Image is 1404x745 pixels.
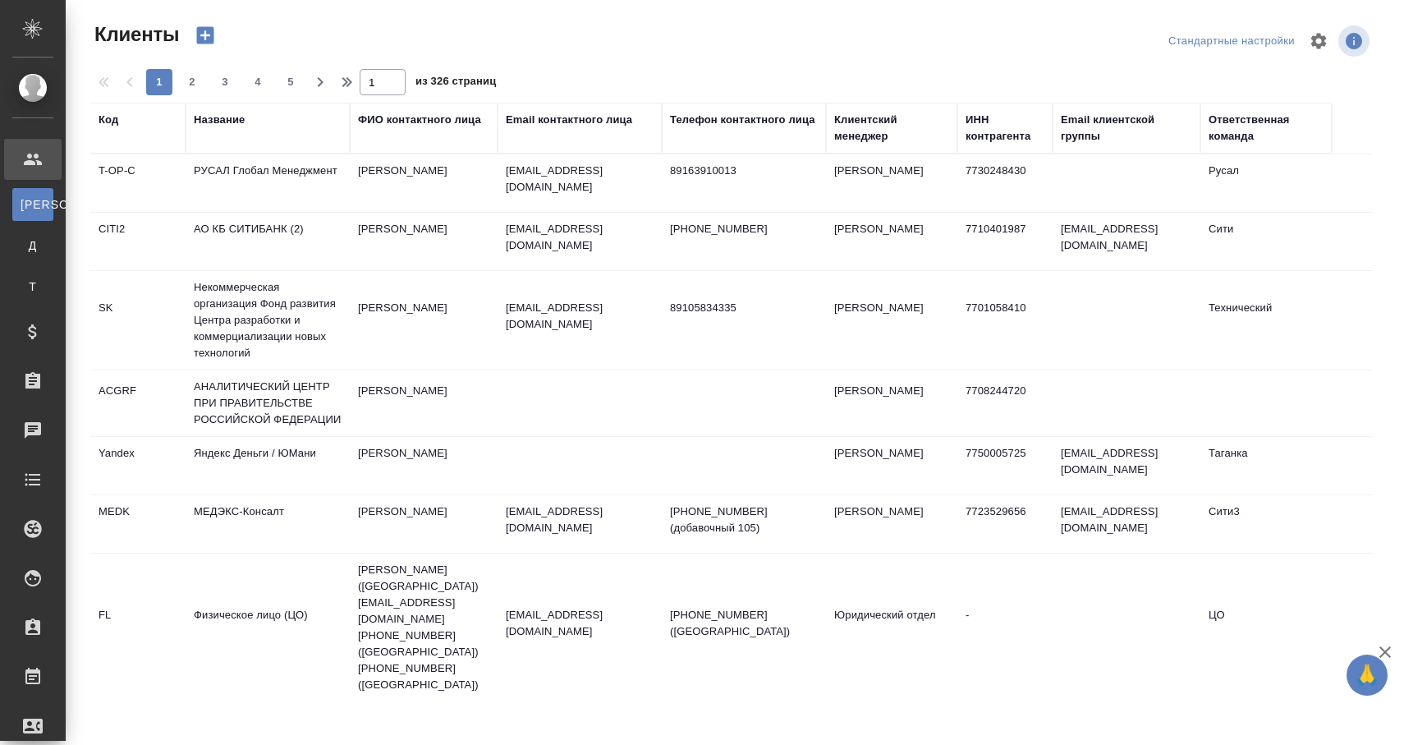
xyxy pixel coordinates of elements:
[350,495,498,553] td: [PERSON_NAME]
[506,607,654,640] p: [EMAIL_ADDRESS][DOMAIN_NAME]
[186,154,350,212] td: РУСАЛ Глобал Менеджмент
[90,213,186,270] td: CITI2
[1053,437,1200,494] td: [EMAIL_ADDRESS][DOMAIN_NAME]
[506,163,654,195] p: [EMAIL_ADDRESS][DOMAIN_NAME]
[186,495,350,553] td: МЕДЭКС-Консалт
[186,437,350,494] td: Яндекс Деньги / ЮМани
[826,154,957,212] td: [PERSON_NAME]
[99,112,118,128] div: Код
[12,270,53,303] a: Т
[21,237,45,254] span: Д
[90,21,179,48] span: Клиенты
[957,292,1053,349] td: 7701058410
[186,599,350,656] td: Физическое лицо (ЦО)
[90,599,186,656] td: FL
[506,300,654,333] p: [EMAIL_ADDRESS][DOMAIN_NAME]
[826,375,957,432] td: [PERSON_NAME]
[245,69,271,95] button: 4
[1209,112,1324,145] div: Ответственная команда
[350,437,498,494] td: [PERSON_NAME]
[179,74,205,90] span: 2
[1200,292,1332,349] td: Технический
[90,292,186,349] td: SK
[186,213,350,270] td: АО КБ СИТИБАНК (2)
[957,599,1053,656] td: -
[506,112,632,128] div: Email контактного лица
[186,21,225,49] button: Создать
[670,163,818,179] p: 89163910013
[957,375,1053,432] td: 7708244720
[826,495,957,553] td: [PERSON_NAME]
[194,112,245,128] div: Название
[1053,213,1200,270] td: [EMAIL_ADDRESS][DOMAIN_NAME]
[834,112,949,145] div: Клиентский менеджер
[212,69,238,95] button: 3
[415,71,496,95] span: из 326 страниц
[12,229,53,262] a: Д
[670,300,818,316] p: 89105834335
[350,554,498,701] td: [PERSON_NAME] ([GEOGRAPHIC_DATA]) [EMAIL_ADDRESS][DOMAIN_NAME] [PHONE_NUMBER] ([GEOGRAPHIC_DATA])...
[826,213,957,270] td: [PERSON_NAME]
[1200,495,1332,553] td: Сити3
[670,112,815,128] div: Телефон контактного лица
[1338,25,1373,57] span: Посмотреть информацию
[21,196,45,213] span: [PERSON_NAME]
[12,188,53,221] a: [PERSON_NAME]
[506,221,654,254] p: [EMAIL_ADDRESS][DOMAIN_NAME]
[1353,658,1381,692] span: 🙏
[90,495,186,553] td: MEDK
[1347,655,1388,696] button: 🙏
[1053,495,1200,553] td: [EMAIL_ADDRESS][DOMAIN_NAME]
[186,271,350,370] td: Некоммерческая организация Фонд развития Центра разработки и коммерциализации новых технологий
[179,69,205,95] button: 2
[957,154,1053,212] td: 7730248430
[358,112,481,128] div: ФИО контактного лица
[350,375,498,432] td: [PERSON_NAME]
[506,504,654,536] p: [EMAIL_ADDRESS][DOMAIN_NAME]
[670,504,818,536] p: [PHONE_NUMBER] (добавочный 105)
[90,154,186,212] td: T-OP-C
[90,437,186,494] td: Yandex
[957,437,1053,494] td: 7750005725
[1200,599,1332,656] td: ЦО
[21,278,45,295] span: Т
[245,74,271,90] span: 4
[1299,21,1338,61] span: Настроить таблицу
[670,607,818,640] p: [PHONE_NUMBER] ([GEOGRAPHIC_DATA])
[1061,112,1192,145] div: Email клиентской группы
[186,370,350,436] td: АНАЛИТИЧЕСКИЙ ЦЕНТР ПРИ ПРАВИТЕЛЬСТВЕ РОССИЙСКОЙ ФЕДЕРАЦИИ
[826,437,957,494] td: [PERSON_NAME]
[278,74,304,90] span: 5
[350,213,498,270] td: [PERSON_NAME]
[1200,154,1332,212] td: Русал
[212,74,238,90] span: 3
[90,375,186,432] td: ACGRF
[957,213,1053,270] td: 7710401987
[278,69,304,95] button: 5
[350,292,498,349] td: [PERSON_NAME]
[966,112,1044,145] div: ИНН контрагента
[1200,437,1332,494] td: Таганка
[350,154,498,212] td: [PERSON_NAME]
[1164,29,1299,54] div: split button
[670,221,818,237] p: [PHONE_NUMBER]
[826,292,957,349] td: [PERSON_NAME]
[957,495,1053,553] td: 7723529656
[826,599,957,656] td: Юридический отдел
[1200,213,1332,270] td: Сити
